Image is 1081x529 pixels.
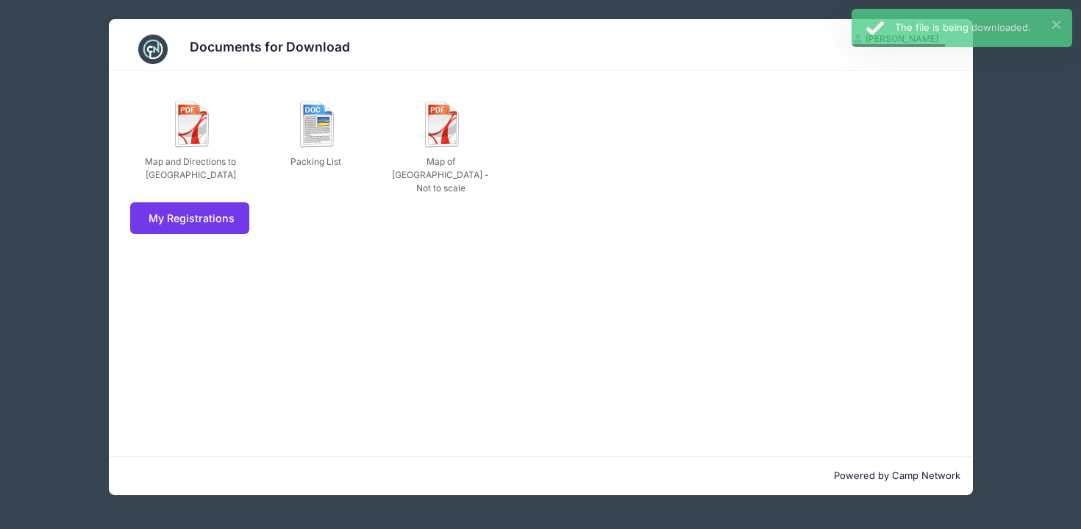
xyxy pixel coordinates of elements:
[138,35,168,64] img: CampNetwork
[841,26,952,52] button: [PERSON_NAME]
[419,101,466,148] img: ico_pdf.png
[895,21,1060,35] div: The file is being downloaded.
[294,101,341,148] img: ico_doc.png
[121,469,961,483] p: Powered by Camp Network
[1052,21,1060,29] button: ×
[141,155,240,182] div: Map and Directions to [GEOGRAPHIC_DATA]
[266,155,365,168] div: Packing List
[190,39,350,54] h3: Documents for Download
[169,101,216,148] img: ico_pdf.png
[130,202,250,234] a: My Registrations
[391,155,490,195] div: Map of [GEOGRAPHIC_DATA] - Not to scale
